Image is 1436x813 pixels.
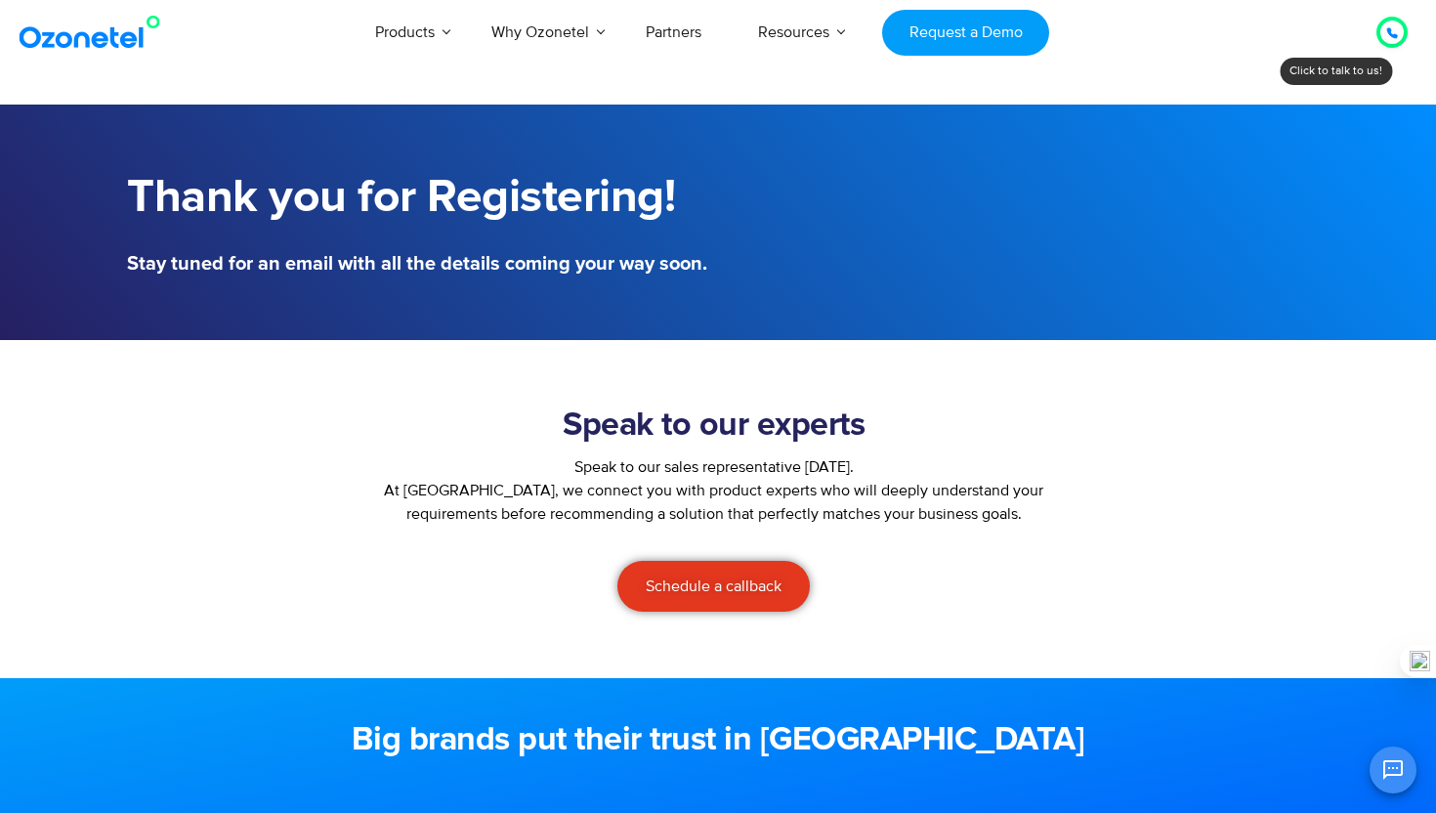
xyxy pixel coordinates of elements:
p: At [GEOGRAPHIC_DATA], we connect you with product experts who will deeply understand your require... [367,479,1061,526]
div: Speak to our sales representative [DATE]. [367,455,1061,479]
h2: Speak to our experts [367,406,1061,446]
a: Schedule a callback [617,561,810,612]
span: Schedule a callback [646,578,781,594]
h5: Stay tuned for an email with all the details coming your way soon. [127,254,708,274]
h1: Thank you for Registering! [127,171,708,225]
a: Request a Demo [882,10,1049,56]
h2: Big brands put their trust in [GEOGRAPHIC_DATA] [127,721,1309,760]
img: one_i.png [1410,651,1430,671]
button: Open chat [1370,747,1416,793]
